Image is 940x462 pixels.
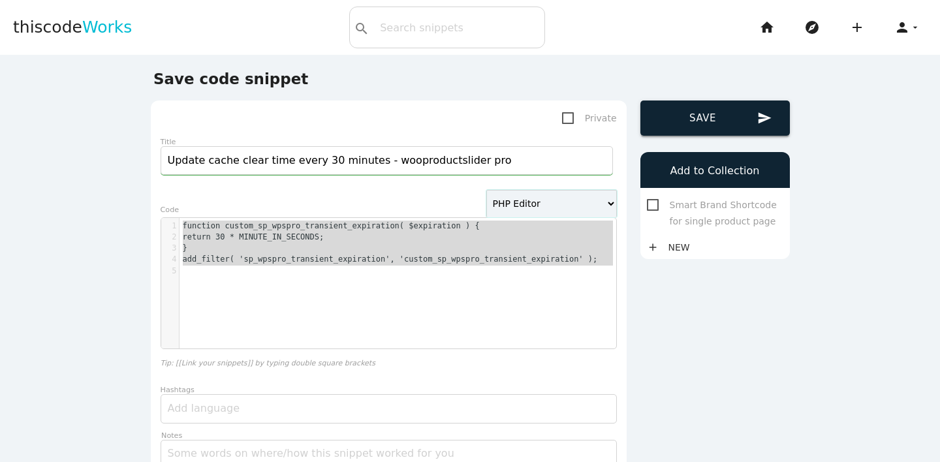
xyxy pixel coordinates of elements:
label: Code [161,206,180,214]
input: Add language [168,395,246,422]
h6: Add to Collection [647,165,783,177]
i: Tip: [[Link your snippets]] by typing double square brackets [161,359,375,367]
label: Notes [161,431,182,440]
input: What does this code do? [161,146,613,175]
span: function custom_sp_wpspro_transient_expiration( $expiration ) { [183,221,480,230]
div: 4 [161,254,179,265]
label: Title [161,138,176,146]
div: 5 [161,266,179,277]
button: search [350,7,373,48]
label: Hashtags [161,386,195,394]
a: thiscodeWorks [13,7,132,48]
i: arrow_drop_down [910,7,920,48]
span: Private [562,110,617,127]
i: send [757,100,772,136]
div: 1 [161,221,179,232]
span: return 30 * MINUTE_IN_SECONDS; [183,232,324,241]
span: Smart Brand Shortcode for single product page [647,197,783,213]
span: add_filter( 'sp_wpspro_transient_expiration', 'custom_sp_wpspro_transient_expiration' ); [183,254,598,264]
input: Search snippets [373,14,544,41]
i: person [894,7,910,48]
i: explore [804,7,820,48]
span: Works [82,18,132,37]
i: add [647,236,659,259]
button: sendSave [640,100,790,136]
span: } [183,243,187,253]
i: add [849,7,865,48]
a: addNew [647,236,697,259]
i: home [759,7,775,48]
div: 2 [161,232,179,243]
b: Save code snippet [153,70,308,87]
i: search [354,8,369,50]
div: 3 [161,243,179,254]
